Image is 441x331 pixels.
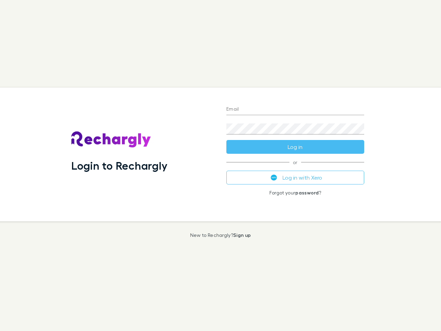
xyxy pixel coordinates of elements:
img: Rechargly's Logo [71,131,151,148]
img: Xero's logo [271,174,277,181]
a: Sign up [233,232,251,238]
button: Log in [226,140,364,154]
p: Forgot your ? [226,190,364,195]
button: Log in with Xero [226,171,364,184]
p: New to Rechargly? [190,232,251,238]
a: password [295,190,319,195]
h1: Login to Rechargly [71,159,167,172]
